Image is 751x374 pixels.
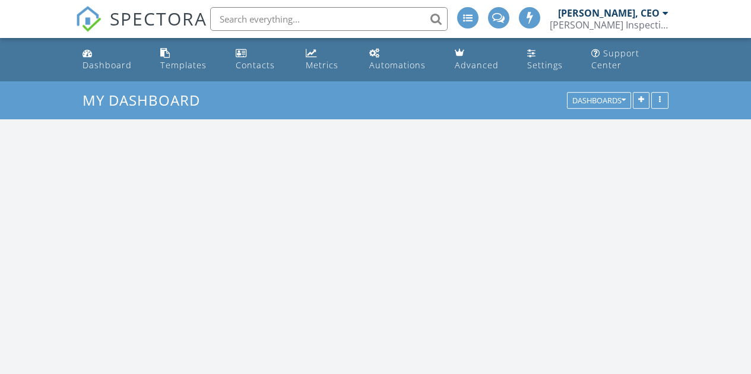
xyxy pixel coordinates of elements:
[75,6,102,32] img: The Best Home Inspection Software - Spectora
[75,16,207,41] a: SPECTORA
[450,43,513,77] a: Advanced
[83,90,210,110] a: My Dashboard
[455,59,499,71] div: Advanced
[591,47,639,71] div: Support Center
[301,43,355,77] a: Metrics
[83,59,132,71] div: Dashboard
[587,43,673,77] a: Support Center
[110,6,207,31] span: SPECTORA
[210,7,448,31] input: Search everything...
[78,43,147,77] a: Dashboard
[231,43,291,77] a: Contacts
[527,59,563,71] div: Settings
[236,59,275,71] div: Contacts
[558,7,660,19] div: [PERSON_NAME], CEO
[306,59,338,71] div: Metrics
[522,43,577,77] a: Settings
[369,59,426,71] div: Automations
[156,43,221,77] a: Templates
[365,43,441,77] a: Automations (Advanced)
[160,59,207,71] div: Templates
[572,97,626,105] div: Dashboards
[567,93,631,109] button: Dashboards
[550,19,668,31] div: Gotsch Inspections, LLC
